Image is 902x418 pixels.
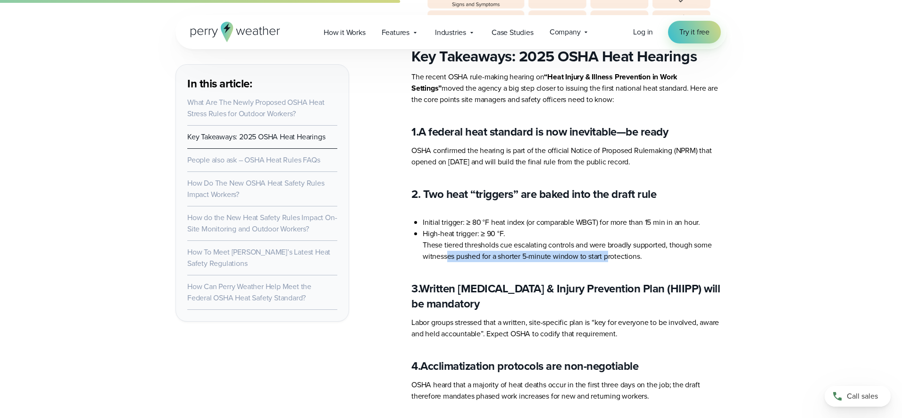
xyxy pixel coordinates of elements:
span: Try it free [679,26,710,38]
a: Key Takeaways: 2025 OSHA Heat Hearings [187,131,325,142]
strong: Written [MEDICAL_DATA] & Injury Prevention Plan (HIIPP) will be mandatory [411,280,720,312]
p: OSHA heard that a majority of heat deaths occur in the first three days on the job; the draft the... [411,379,727,402]
h4: 3. [411,281,727,311]
strong: Acclimatization protocols are non-negotiable [420,358,638,375]
strong: A federal heat standard is now inevitable—be ready [418,123,668,140]
a: How To Meet [PERSON_NAME]’s Latest Heat Safety Regulations [187,247,330,269]
span: Company [550,26,581,38]
p: Labor groups stressed that a written, site-specific plan is “key for everyone to be involved, awa... [411,317,727,340]
a: Log in [633,26,653,38]
a: People also ask – OSHA Heat Rules FAQs [187,154,320,165]
a: How do the New Heat Safety Rules Impact On-Site Monitoring and Outdoor Workers? [187,212,337,234]
a: Call sales [825,386,891,407]
a: Try it free [668,21,721,43]
a: How it Works [316,23,374,42]
strong: “Heat Injury & Illness Prevention in Work Settings” [411,71,677,94]
span: How it Works [324,27,366,38]
li: High-heat trigger: ≥ 90 °F. These tiered thresholds cue escalating controls and were broadly supp... [423,228,727,262]
span: Call sales [847,391,878,402]
span: Log in [633,26,653,37]
a: What Are The Newly Proposed OSHA Heat Stress Rules for Outdoor Workers? [187,97,325,119]
h3: In this article: [187,76,337,91]
a: How Can Perry Weather Help Meet the Federal OSHA Heat Safety Standard? [187,281,311,303]
a: How Do The New OSHA Heat Safety Rules Impact Workers? [187,178,325,200]
span: Features [382,27,409,38]
p: OSHA confirmed the hearing is part of the official Notice of Proposed Rulemaking (NPRM) that open... [411,145,727,168]
h4: 1. [411,124,727,139]
strong: 2. Two heat “triggers” are baked into the draft rule [411,186,656,203]
h2: Key Takeaways: 2025 OSHA Heat Hearings [411,47,727,66]
a: Case Studies [484,23,542,42]
p: The recent OSHA rule-making hearing on moved the agency a big step closer to issuing the first na... [411,71,727,105]
span: Industries [435,27,466,38]
span: Case Studies [492,27,534,38]
li: Initial trigger: ≥ 80 °F heat index (or comparable WBGT) for more than 15 min in an hour. [423,217,727,228]
h4: 4. [411,358,727,374]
